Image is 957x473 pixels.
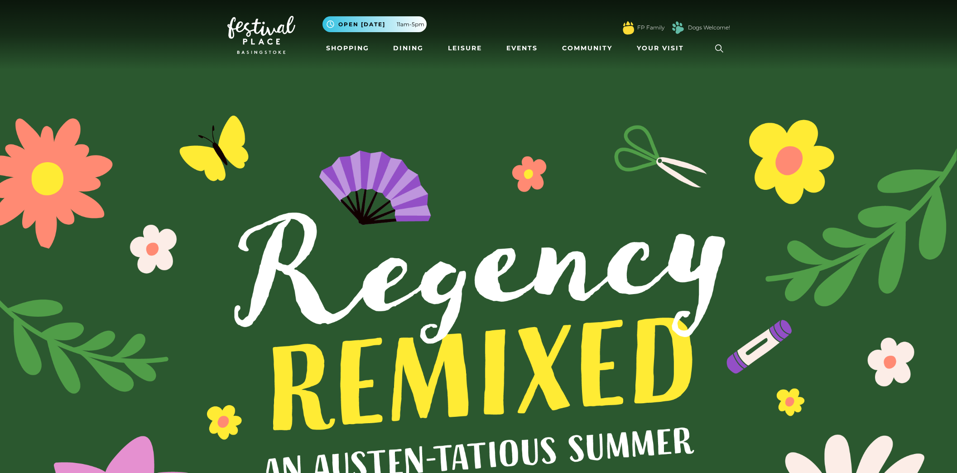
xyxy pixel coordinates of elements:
[338,20,385,29] span: Open [DATE]
[390,40,427,57] a: Dining
[558,40,616,57] a: Community
[322,16,427,32] button: Open [DATE] 11am-5pm
[227,16,295,54] img: Festival Place Logo
[637,24,664,32] a: FP Family
[397,20,424,29] span: 11am-5pm
[444,40,486,57] a: Leisure
[637,43,684,53] span: Your Visit
[633,40,692,57] a: Your Visit
[688,24,730,32] a: Dogs Welcome!
[503,40,541,57] a: Events
[322,40,373,57] a: Shopping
